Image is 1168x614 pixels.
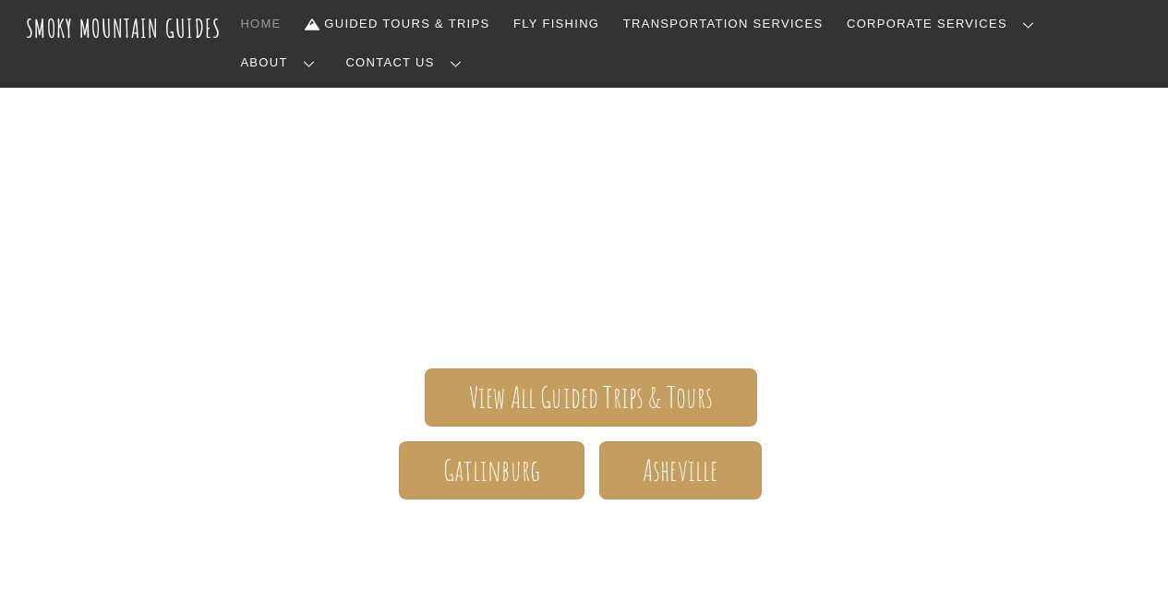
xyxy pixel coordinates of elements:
a: Fly Fishing [506,5,607,43]
a: View All Guided Trips & Tours [425,368,756,427]
a: Asheville [599,441,762,500]
a: Transportation Services [616,5,830,43]
a: Guided Tours & Trips [297,5,497,43]
span: Gatlinburg [443,461,541,480]
a: Corporate Services [839,5,1049,43]
a: Home [234,5,289,43]
a: Smoky Mountain Guides [26,13,222,43]
h1: Your adventure starts here. [49,529,1120,573]
a: Contact Us [339,43,476,82]
span: Asheville [643,461,717,480]
span: View All Guided Trips & Tours [469,388,714,407]
a: About [234,43,330,82]
a: Gatlinburg [399,441,584,500]
span: The ONLY one-stop, full Service Guide Company for the Gatlinburg and [GEOGRAPHIC_DATA] side of th... [49,149,1120,313]
span: Smoky Mountain Guides [49,67,1120,149]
